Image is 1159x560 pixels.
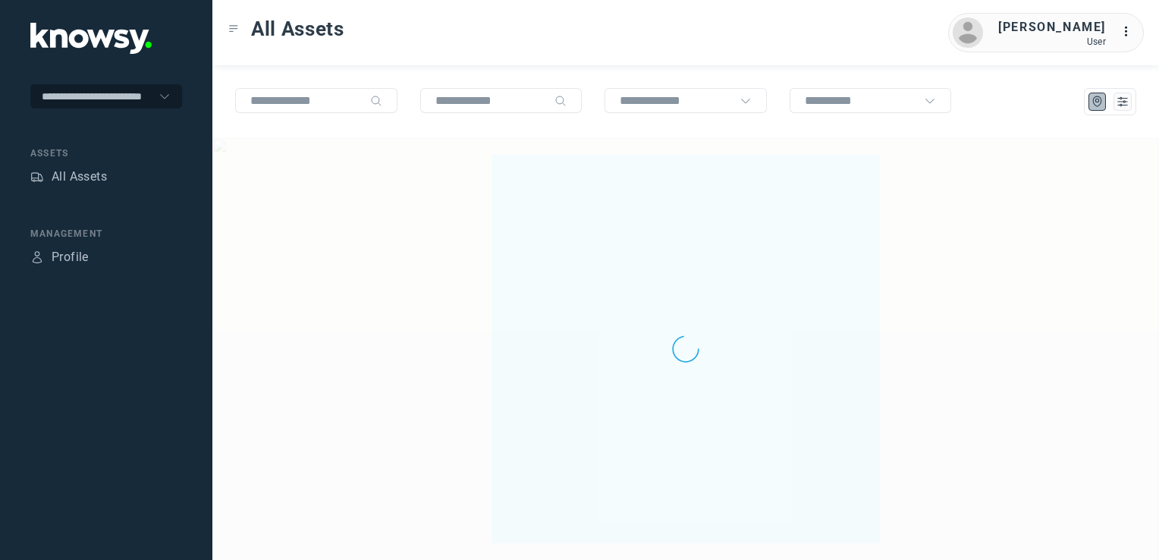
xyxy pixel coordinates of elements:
[1122,26,1137,37] tspan: ...
[370,95,382,107] div: Search
[30,170,44,184] div: Assets
[1121,23,1139,41] div: :
[30,248,89,266] a: ProfileProfile
[1121,23,1139,43] div: :
[998,36,1106,47] div: User
[30,250,44,264] div: Profile
[998,18,1106,36] div: [PERSON_NAME]
[52,248,89,266] div: Profile
[554,95,567,107] div: Search
[52,168,107,186] div: All Assets
[30,168,107,186] a: AssetsAll Assets
[1116,95,1129,109] div: List
[30,227,182,241] div: Management
[30,23,152,54] img: Application Logo
[228,24,239,34] div: Toggle Menu
[953,17,983,48] img: avatar.png
[30,146,182,160] div: Assets
[251,15,344,42] span: All Assets
[1091,95,1104,109] div: Map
